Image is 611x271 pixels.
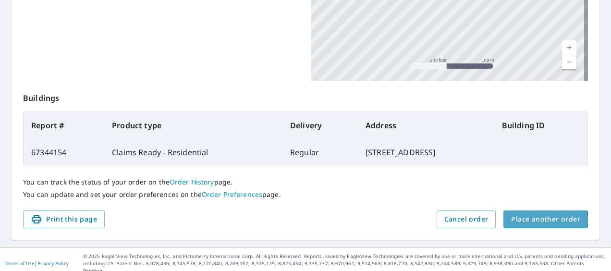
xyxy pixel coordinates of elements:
[358,112,494,139] th: Address
[511,213,580,225] span: Place another order
[444,213,489,225] span: Cancel order
[31,213,97,225] span: Print this page
[282,139,358,166] td: Regular
[5,260,69,266] p: |
[437,210,496,228] button: Cancel order
[562,40,576,55] a: Current Level 17, Zoom In
[24,112,104,139] th: Report #
[5,260,35,267] a: Terms of Use
[202,190,262,199] a: Order Preferences
[503,210,588,228] button: Place another order
[494,112,588,139] th: Building ID
[358,139,494,166] td: [STREET_ADDRESS]
[23,210,105,228] button: Print this page
[282,112,358,139] th: Delivery
[170,177,214,186] a: Order History
[23,178,588,186] p: You can track the status of your order on the page.
[23,190,588,199] p: You can update and set your order preferences on the page.
[104,139,282,166] td: Claims Ready - Residential
[24,139,104,166] td: 67344154
[562,55,576,69] a: Current Level 17, Zoom Out
[37,260,69,267] a: Privacy Policy
[23,81,588,111] p: Buildings
[104,112,282,139] th: Product type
